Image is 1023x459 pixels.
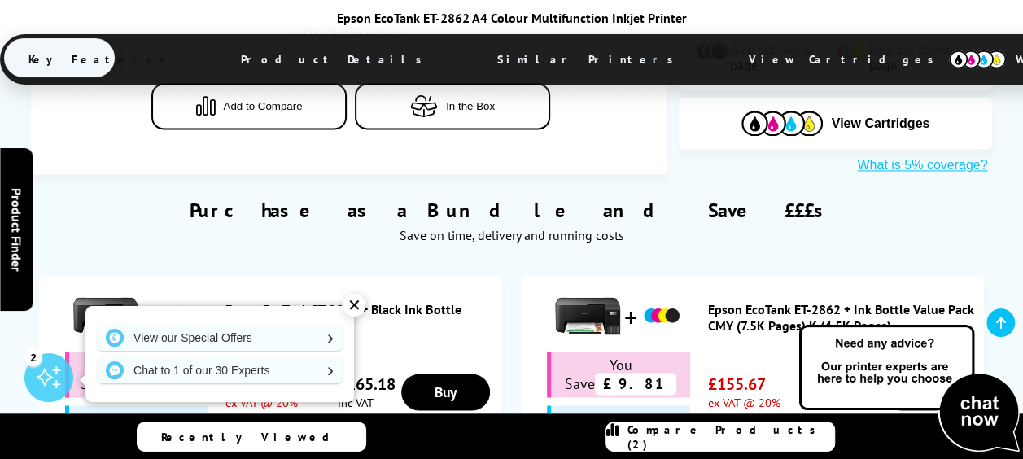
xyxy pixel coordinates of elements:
[708,374,780,395] span: £155.67
[51,227,973,243] div: Save on time, delivery and running costs
[225,301,494,334] a: Epson EcoTank ET-2862 + Black Ink Bottle (4,500 Pages)
[547,352,690,397] div: You Save
[949,50,1006,68] img: cmyk-icon.svg
[446,99,495,111] span: In the Box
[691,110,980,137] button: View Cartridges
[98,357,342,383] a: Chat to 1 of our 30 Experts
[8,188,24,272] span: Product Finder
[724,38,973,81] span: View Cartridges
[225,395,298,410] span: ex VAT @ 20%
[73,283,138,348] img: Epson EcoTank ET-2862 + Black Ink Bottle (4,500 Pages)
[401,374,489,410] a: Buy
[595,373,676,395] span: £9.81
[831,116,929,131] span: View Cartridges
[355,82,550,129] button: In the Box
[31,173,993,251] div: Purchase as a Bundle and Save £££s
[641,295,682,336] img: Epson EcoTank ET-2862 + Ink Bottle Value Pack CMY (7.5K Pages) K (4.5K Pages)
[473,40,706,79] span: Similar Printers
[795,322,1023,456] img: Open Live Chat window
[343,294,365,317] div: ✕
[708,301,977,334] a: Epson EcoTank ET-2862 + Ink Bottle Value Pack CMY (7.5K Pages) K (4.5K Pages)
[24,348,42,365] div: 2
[98,325,342,351] a: View our Special Offers
[555,283,620,348] img: Epson EcoTank ET-2862 + Ink Bottle Value Pack CMY (7.5K Pages) K (4.5K Pages)
[65,405,208,432] div: +£30 Cashback
[605,422,835,452] a: Compare Products (2)
[223,99,302,111] span: Add to Compare
[216,40,455,79] span: Product Details
[137,422,366,452] a: Recently Viewed
[4,40,199,79] span: Key Features
[547,405,690,432] div: +£30 Cashback
[338,374,396,395] span: £165.18
[65,352,208,397] div: You Save
[160,295,200,336] img: Epson EcoTank ET-2862 + Black Ink Bottle (4,500 Pages)
[852,157,992,173] button: What is 5% coverage?
[338,395,396,410] span: inc VAT
[151,82,347,129] button: Add to Compare
[161,430,346,444] span: Recently Viewed
[708,395,780,410] span: ex VAT @ 20%
[741,111,823,136] img: Cartridges
[627,422,834,452] span: Compare Products (2)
